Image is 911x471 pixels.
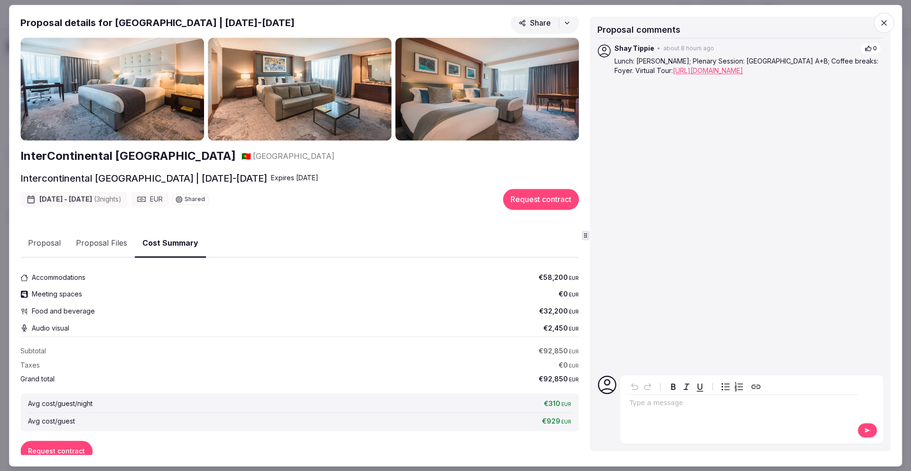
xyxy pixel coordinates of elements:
label: Avg cost/guest/night [28,399,93,408]
span: EUR [569,349,579,355]
span: EUR [569,309,579,314]
span: about 8 hours ago [663,45,714,53]
button: Bulleted list [719,380,732,393]
span: €2,450 [543,323,579,333]
p: Lunch: [PERSON_NAME]; Plenary Session: [GEOGRAPHIC_DATA] A+B; Coffee breaks: Foyer. Virtual Tour: [614,57,881,75]
span: [DATE] - [DATE] [39,194,121,204]
span: EUR [569,363,579,369]
button: Cost Summary [135,230,206,258]
h2: Intercontinental [GEOGRAPHIC_DATA] | [DATE]-[DATE] [20,172,267,185]
span: ( 3 night s ) [94,195,121,203]
span: €92,850 [539,375,579,384]
button: Share [511,12,579,34]
span: Meeting spaces [32,290,82,299]
span: Audio visual [32,323,69,333]
span: Shay Tippie [614,44,654,54]
button: Proposal Files [68,230,135,258]
img: Gallery photo 1 [20,37,204,141]
span: Shared [185,196,205,202]
span: EUR [569,377,579,383]
h2: Proposal details for [GEOGRAPHIC_DATA] | [DATE]-[DATE] [20,16,295,29]
span: €32,200 [539,306,579,316]
span: Food and beverage [32,306,95,316]
span: [GEOGRAPHIC_DATA] [253,151,335,161]
span: 0 [873,45,877,53]
div: editable markdown [626,395,857,414]
span: • [657,45,660,53]
div: Expire s [DATE] [271,173,318,183]
span: EUR [569,326,579,332]
div: toggle group [719,380,745,393]
span: €58,200 [539,273,579,282]
span: €0 [558,360,579,370]
button: Underline [693,380,706,393]
label: Taxes [20,360,40,370]
span: €92,850 [539,347,579,356]
button: Bold [667,380,680,393]
button: Italic [680,380,693,393]
button: 0 [860,42,881,55]
span: Share [519,18,551,28]
img: Gallery photo 3 [395,37,579,141]
a: InterContinental [GEOGRAPHIC_DATA] [20,148,236,165]
span: EUR [569,275,579,281]
button: Request contract [503,189,579,210]
span: EUR [561,419,571,425]
button: Request contract [20,441,93,462]
div: EUR [131,192,168,207]
a: [URL][DOMAIN_NAME] [673,67,743,75]
span: €929 [542,416,571,426]
span: EUR [569,292,579,298]
span: Proposal comments [597,25,680,35]
span: €0 [558,290,579,299]
label: Grand total [20,375,55,384]
span: €310 [544,399,571,408]
button: Proposal [20,230,68,258]
span: Accommodations [32,273,85,282]
label: Subtotal [20,347,46,356]
button: Create link [749,380,762,393]
img: Gallery photo 2 [208,37,391,141]
button: 🇵🇹 [242,151,251,161]
label: Avg cost/guest [28,416,75,426]
span: EUR [561,401,571,407]
button: Numbered list [732,380,745,393]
